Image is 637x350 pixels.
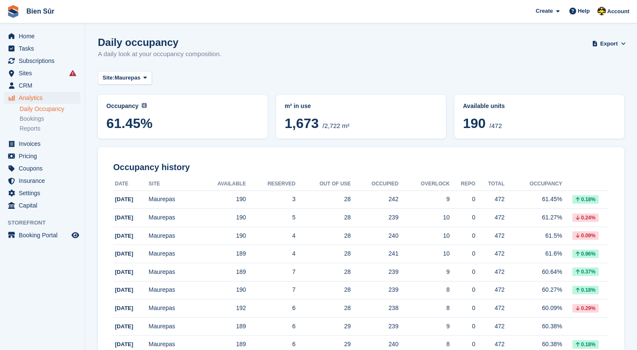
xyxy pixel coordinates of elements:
[115,214,133,221] span: [DATE]
[20,105,80,113] a: Daily Occupancy
[594,37,624,51] button: Export
[19,150,70,162] span: Pricing
[398,213,449,222] div: 10
[4,80,80,91] a: menu
[4,30,80,42] a: menu
[149,263,195,282] td: Maurepas
[295,227,351,245] td: 28
[505,209,562,227] td: 61.27%
[115,250,133,257] span: [DATE]
[113,162,609,172] h2: Occupancy history
[578,7,590,15] span: Help
[149,209,195,227] td: Maurepas
[23,4,58,18] a: Bien Sûr
[19,67,70,79] span: Sites
[505,245,562,263] td: 61.6%
[20,115,80,123] a: Bookings
[246,263,296,282] td: 7
[505,263,562,282] td: 60.64%
[572,195,599,204] div: 0.18%
[505,299,562,318] td: 60.09%
[295,191,351,209] td: 28
[196,177,246,191] th: Available
[475,227,505,245] td: 472
[351,213,398,222] div: 239
[106,116,259,131] span: 61.45%
[196,317,246,336] td: 189
[69,70,76,77] i: Smart entry sync failures have occurred
[505,317,562,336] td: 60.38%
[475,245,505,263] td: 472
[295,245,351,263] td: 28
[398,340,449,349] div: 8
[295,299,351,318] td: 28
[19,92,70,104] span: Analytics
[285,102,311,109] span: m² in use
[19,55,70,67] span: Subscriptions
[475,191,505,209] td: 472
[450,340,475,349] div: 0
[149,299,195,318] td: Maurepas
[8,219,85,227] span: Storefront
[450,213,475,222] div: 0
[115,305,133,311] span: [DATE]
[246,299,296,318] td: 6
[597,7,606,15] img: Marie Tran
[196,245,246,263] td: 189
[19,199,70,211] span: Capital
[295,177,351,191] th: Out of Use
[505,191,562,209] td: 61.45%
[4,67,80,79] a: menu
[285,116,319,131] span: 1,673
[450,177,475,191] th: Repo
[20,125,80,133] a: Reports
[196,191,246,209] td: 190
[149,227,195,245] td: Maurepas
[285,102,437,111] abbr: Current breakdown of %{unit} occupied
[19,187,70,199] span: Settings
[351,177,398,191] th: Occupied
[295,263,351,282] td: 28
[106,102,138,109] span: Occupancy
[450,231,475,240] div: 0
[7,5,20,18] img: stora-icon-8386f47178a22dfd0bd8f6a31ec36ba5ce8667c1dd55bd0f319d3a0aa187defe.svg
[489,122,502,129] span: /472
[246,177,296,191] th: Reserved
[475,317,505,336] td: 472
[19,138,70,150] span: Invoices
[572,267,599,276] div: 0.37%
[450,195,475,204] div: 0
[4,187,80,199] a: menu
[4,175,80,187] a: menu
[4,150,80,162] a: menu
[572,213,599,222] div: 0.24%
[4,229,80,241] a: menu
[196,209,246,227] td: 190
[295,209,351,227] td: 28
[115,323,133,330] span: [DATE]
[351,285,398,294] div: 239
[196,263,246,282] td: 189
[463,116,486,131] span: 190
[149,191,195,209] td: Maurepas
[475,263,505,282] td: 472
[398,195,449,204] div: 9
[295,281,351,299] td: 28
[246,191,296,209] td: 3
[351,340,398,349] div: 240
[149,317,195,336] td: Maurepas
[113,177,149,191] th: Date
[98,49,221,59] p: A daily look at your occupancy composition.
[115,269,133,275] span: [DATE]
[572,304,599,313] div: 0.29%
[4,92,80,104] a: menu
[196,227,246,245] td: 190
[149,177,195,191] th: Site
[115,233,133,239] span: [DATE]
[572,231,599,240] div: 0.09%
[149,245,195,263] td: Maurepas
[149,281,195,299] td: Maurepas
[115,341,133,347] span: [DATE]
[19,229,70,241] span: Booking Portal
[246,209,296,227] td: 5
